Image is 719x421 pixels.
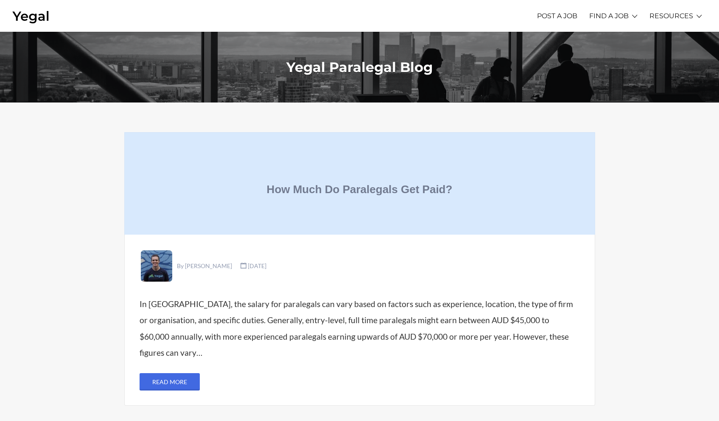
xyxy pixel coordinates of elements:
[589,4,629,28] a: FIND A JOB
[649,4,693,28] a: RESOURCES
[140,249,173,283] img: Photo
[177,262,232,269] a: By [PERSON_NAME]
[140,296,580,361] p: In [GEOGRAPHIC_DATA], the salary for paralegals can vary based on factors such as experience, loc...
[140,373,200,391] a: Read More
[241,260,266,272] span: [DATE]
[124,162,595,217] a: How Much Do Paralegals Get Paid?
[537,4,577,28] a: POST A JOB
